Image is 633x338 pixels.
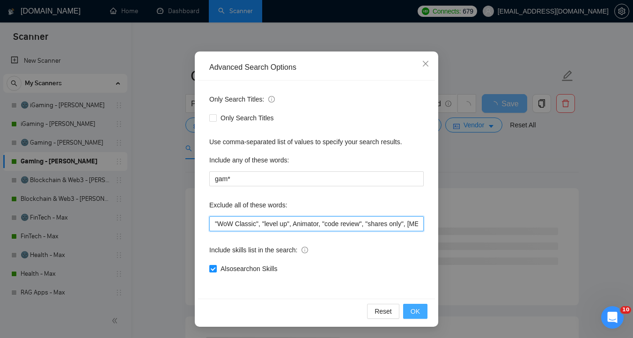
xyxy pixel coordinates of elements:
[209,137,424,147] div: Use comma-separated list of values to specify your search results.
[302,247,308,253] span: info-circle
[601,306,624,329] iframe: Intercom live chat
[217,113,278,123] span: Only Search Titles
[411,306,420,316] span: OK
[217,264,281,274] span: Also search on Skills
[209,245,308,255] span: Include skills list in the search:
[268,96,275,103] span: info-circle
[620,306,631,314] span: 10
[422,60,429,67] span: close
[375,306,392,316] span: Reset
[413,51,438,77] button: Close
[367,304,399,319] button: Reset
[209,62,424,73] div: Advanced Search Options
[403,304,427,319] button: OK
[209,198,287,213] label: Exclude all of these words:
[209,153,289,168] label: Include any of these words:
[209,94,275,104] span: Only Search Titles:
